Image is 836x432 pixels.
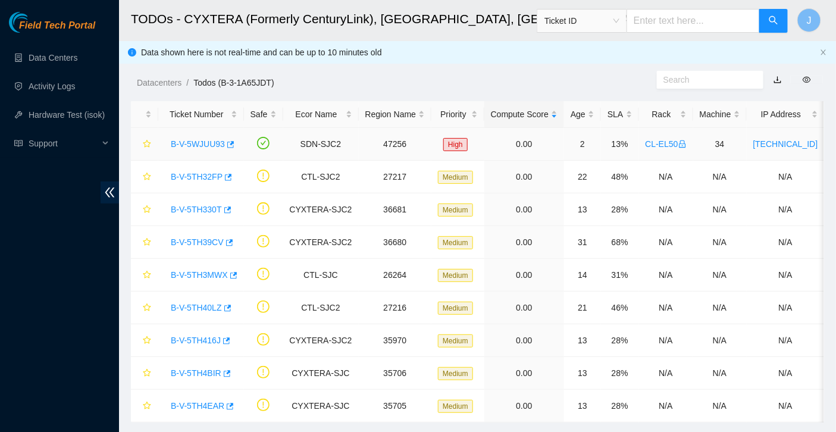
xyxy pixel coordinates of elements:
[639,390,693,422] td: N/A
[820,49,827,57] button: close
[143,369,151,378] span: star
[747,390,825,422] td: N/A
[693,292,747,324] td: N/A
[137,134,152,154] button: star
[137,200,152,219] button: star
[639,292,693,324] td: N/A
[283,324,359,357] td: CYXTERA-SJC2
[639,193,693,226] td: N/A
[797,8,821,32] button: J
[283,226,359,259] td: CYXTERA-SJC2
[747,193,825,226] td: N/A
[564,193,601,226] td: 13
[283,390,359,422] td: CYXTERA-SJC
[19,20,95,32] span: Field Tech Portal
[283,292,359,324] td: CTL-SJC2
[171,139,225,149] a: B-V-5WJUU93
[601,226,638,259] td: 68%
[564,161,601,193] td: 22
[257,399,270,411] span: exclamation-circle
[29,110,105,120] a: Hardware Test (isok)
[171,336,221,345] a: B-V-5TH416J
[143,303,151,313] span: star
[639,161,693,193] td: N/A
[359,259,432,292] td: 26264
[438,236,473,249] span: Medium
[564,259,601,292] td: 14
[678,140,687,148] span: lock
[438,204,473,217] span: Medium
[693,226,747,259] td: N/A
[693,128,747,161] td: 34
[137,331,152,350] button: star
[693,357,747,390] td: N/A
[564,128,601,161] td: 2
[443,138,468,151] span: High
[359,390,432,422] td: 35705
[484,390,564,422] td: 0.00
[601,324,638,357] td: 28%
[747,357,825,390] td: N/A
[601,357,638,390] td: 28%
[601,259,638,292] td: 31%
[283,357,359,390] td: CYXTERA-SJC
[693,193,747,226] td: N/A
[29,82,76,91] a: Activity Logs
[137,78,181,87] a: Datacenters
[484,161,564,193] td: 0.00
[359,226,432,259] td: 36680
[9,21,95,37] a: Akamai TechnologiesField Tech Portal
[544,12,619,30] span: Ticket ID
[639,226,693,259] td: N/A
[143,173,151,182] span: star
[601,193,638,226] td: 28%
[774,75,782,84] a: download
[143,140,151,149] span: star
[101,181,119,204] span: double-left
[257,202,270,215] span: exclamation-circle
[639,259,693,292] td: N/A
[747,324,825,357] td: N/A
[359,292,432,324] td: 27216
[484,357,564,390] td: 0.00
[171,237,224,247] a: B-V-5TH39CV
[484,324,564,357] td: 0.00
[137,364,152,383] button: star
[359,357,432,390] td: 35706
[283,161,359,193] td: CTL-SJC2
[693,259,747,292] td: N/A
[359,128,432,161] td: 47256
[769,15,778,27] span: search
[171,172,223,181] a: B-V-5TH32FP
[639,324,693,357] td: N/A
[186,78,189,87] span: /
[143,402,151,411] span: star
[137,265,152,284] button: star
[484,259,564,292] td: 0.00
[663,73,747,86] input: Search
[484,128,564,161] td: 0.00
[257,268,270,280] span: exclamation-circle
[257,333,270,346] span: exclamation-circle
[283,128,359,161] td: SDN-SJC2
[143,205,151,215] span: star
[564,292,601,324] td: 21
[29,132,99,155] span: Support
[171,303,222,312] a: B-V-5TH40LZ
[143,271,151,280] span: star
[257,366,270,378] span: exclamation-circle
[171,368,221,378] a: B-V-5TH4BIR
[438,269,473,282] span: Medium
[564,390,601,422] td: 13
[257,170,270,182] span: exclamation-circle
[693,324,747,357] td: N/A
[438,334,473,348] span: Medium
[693,161,747,193] td: N/A
[171,205,222,214] a: B-V-5TH330T
[171,270,228,280] a: B-V-5TH3MWX
[137,167,152,186] button: star
[283,259,359,292] td: CTL-SJC
[484,292,564,324] td: 0.00
[438,302,473,315] span: Medium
